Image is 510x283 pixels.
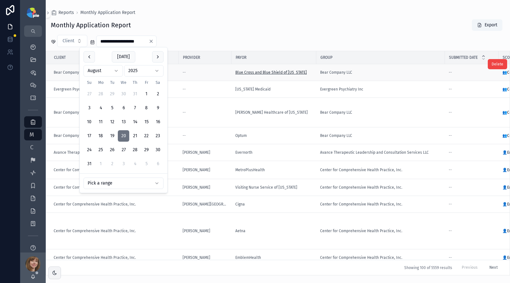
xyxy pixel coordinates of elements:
[183,255,228,260] a: [PERSON_NAME]
[54,185,175,190] a: Center for Comprehensive Health Practice, Inc.
[320,110,441,115] a: Bear Company LLC
[404,265,452,270] span: Showing 100 of 5559 results
[449,133,452,138] span: --
[320,167,441,172] a: Center for Comprehensive Health Practice, Inc.
[80,10,135,16] a: Monthly Application Report
[449,150,495,155] a: --
[488,59,507,69] button: Delete
[449,255,495,260] a: --
[152,158,164,170] button: Saturday, September 6th, 2025
[449,202,495,207] a: --
[320,55,332,60] span: Group
[320,150,429,155] span: Avance Therapeutic Leadership and Consultation Services LLC
[54,70,86,75] span: Bear Company LLC
[235,110,308,115] span: [PERSON_NAME] Healthcare of [US_STATE]
[183,110,186,115] span: --
[449,87,495,92] a: --
[141,130,152,142] button: Friday, August 22nd, 2025
[449,185,495,190] a: --
[235,167,265,172] a: MetroPlusHealth
[235,110,312,115] a: [PERSON_NAME] Healthcare of [US_STATE]
[84,79,164,170] table: August 2025
[235,150,252,155] a: Evernorth
[320,202,402,207] a: Center for Comprehensive Health Practice, Inc.
[141,158,152,170] button: Friday, September 5th, 2025
[320,228,402,233] a: Center for Comprehensive Health Practice, Inc.
[129,79,141,86] th: Thursday
[95,158,106,170] button: Monday, September 1st, 2025
[235,70,312,75] a: Blue Cross and Blue Shield of [US_STATE]
[235,87,271,92] a: [US_STATE] Medicaid
[152,144,164,156] button: Saturday, August 30th, 2025
[320,70,441,75] a: Bear Company LLC
[320,167,402,172] a: Center for Comprehensive Health Practice, Inc.
[141,116,152,128] button: Friday, August 15th, 2025
[141,102,152,114] button: Friday, August 8th, 2025
[95,102,106,114] button: Monday, August 4th, 2025
[112,51,135,63] button: [DATE]
[58,10,74,16] span: Reports
[449,202,452,207] span: --
[118,158,129,170] button: Wednesday, September 3rd, 2025
[152,88,164,100] button: Saturday, August 2nd, 2025
[106,144,118,156] button: Tuesday, August 26th, 2025
[449,228,495,233] a: --
[106,102,118,114] button: Tuesday, August 5th, 2025
[54,133,86,138] a: Bear Company LLC
[320,110,352,115] a: Bear Company LLC
[320,133,352,138] a: Bear Company LLC
[95,116,106,128] button: Monday, August 11th, 2025
[235,133,247,138] a: Optum
[118,88,129,100] button: Wednesday, July 30th, 2025
[54,150,162,155] span: Avance Therapeutic Leadership and Consultation Services LLC
[449,167,495,172] a: --
[235,133,312,138] a: Optum
[183,228,228,233] a: [PERSON_NAME]
[235,185,297,190] span: Visiting Nurse Service of [US_STATE]
[183,70,228,75] a: --
[54,167,136,172] a: Center for Comprehensive Health Practice, Inc.
[183,87,186,92] span: --
[320,87,363,92] span: Evergreen Psychiatry Inc
[54,87,98,92] a: Evergreen Psychiatry Inc.
[183,70,186,75] span: --
[320,150,441,155] a: Avance Therapeutic Leadership and Consultation Services LLC
[183,150,228,155] a: [PERSON_NAME]
[118,102,129,114] button: Wednesday, August 6th, 2025
[472,19,502,31] button: Export
[320,70,352,75] span: Bear Company LLC
[51,21,131,30] h1: Monthly Application Report
[235,202,245,207] a: Cigna
[54,202,136,207] a: Center for Comprehensive Health Practice, Inc.
[183,87,228,92] a: --
[492,62,503,67] span: Delete
[183,55,200,60] span: Provider
[54,255,136,260] span: Center for Comprehensive Health Practice, Inc.
[183,133,228,138] a: --
[183,185,210,190] a: [PERSON_NAME]
[449,70,452,75] span: --
[106,79,118,86] th: Tuesday
[183,202,228,207] a: [PERSON_NAME][GEOGRAPHIC_DATA]
[320,255,441,260] a: Center for Comprehensive Health Practice, Inc.
[449,255,452,260] span: --
[235,70,307,75] span: Blue Cross and Blue Shield of [US_STATE]
[449,150,452,155] span: --
[183,167,210,172] a: [PERSON_NAME]
[54,87,175,92] a: Evergreen Psychiatry Inc.
[449,228,452,233] span: --
[320,185,402,190] a: Center for Comprehensive Health Practice, Inc.
[129,102,141,114] button: Thursday, August 7th, 2025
